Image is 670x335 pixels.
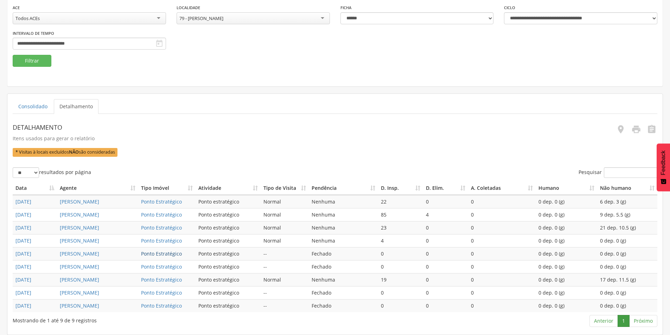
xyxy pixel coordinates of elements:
th: Atividade: Ordenar colunas de forma ascendente [196,182,261,195]
td: Normal [261,195,309,208]
td: 17 dep. 11.5 (g) [597,273,657,286]
td: 0 [468,221,535,234]
a: [DATE] [15,289,31,296]
a: 1 [618,315,630,327]
th: Não humano: Ordenar colunas de forma ascendente [597,182,657,195]
td: 85 [378,208,423,221]
th: D. Elim.: Ordenar colunas de forma ascendente [423,182,468,195]
td: Ponto estratégico [196,234,261,247]
a:  [643,124,657,136]
th: Agente: Ordenar colunas de forma ascendente [57,182,138,195]
td: 0 dep. 0 (g) [597,260,657,273]
td: 0 [423,273,468,286]
td: 0 [468,260,535,273]
th: Pendência: Ordenar colunas de forma ascendente [309,182,378,195]
td: 0 [423,247,468,260]
td: 0 [468,247,535,260]
a: [PERSON_NAME] [60,250,99,257]
td: 9 dep. 5.5 (g) [597,208,657,221]
a: [PERSON_NAME] [60,237,99,244]
td: 0 dep. 0 (g) [536,286,597,299]
td: Nenhuma [309,195,378,208]
td: -- [261,260,309,273]
input: Pesquisar [604,167,657,178]
td: Ponto estratégico [196,299,261,312]
td: 0 dep. 0 (g) [536,221,597,234]
i:  [155,39,164,48]
th: Tipo de Visita: Ordenar colunas de forma ascendente [261,182,309,195]
td: 0 dep. 0 (g) [536,208,597,221]
td: 0 [468,195,535,208]
td: Fechado [309,299,378,312]
td: Normal [261,208,309,221]
a: [PERSON_NAME] [60,263,99,270]
label: Localidade [177,5,200,11]
td: 0 dep. 0 (g) [536,247,597,260]
td: Fechado [309,260,378,273]
div: 79 - [PERSON_NAME] [179,15,223,21]
td: 0 [423,299,468,312]
td: Nenhuma [309,221,378,234]
td: Normal [261,234,309,247]
td: 0 [468,299,535,312]
a: [PERSON_NAME] [60,211,99,218]
td: 0 dep. 0 (g) [597,286,657,299]
span: * Visitas à locais excluídos são consideradas [13,148,117,157]
td: 21 dep. 10.5 (g) [597,221,657,234]
td: 0 [468,208,535,221]
a: [PERSON_NAME] [60,302,99,309]
a: Ponto Estratégico [141,289,182,296]
td: Nenhuma [309,208,378,221]
td: Normal [261,221,309,234]
a: Detalhamento [54,99,98,114]
td: 0 dep. 0 (g) [597,234,657,247]
a: [PERSON_NAME] [60,276,99,283]
th: D. Insp.: Ordenar colunas de forma ascendente [378,182,423,195]
td: Ponto estratégico [196,260,261,273]
td: -- [261,247,309,260]
div: Mostrando de 1 até 9 de 9 registros [13,314,275,324]
td: 0 [468,286,535,299]
a: Ponto Estratégico [141,237,182,244]
b: NÃO [69,149,79,155]
p: Itens usados para gerar o relatório [13,134,495,143]
a: [DATE] [15,224,31,231]
td: 0 dep. 0 (g) [536,195,597,208]
td: Ponto estratégico [196,273,261,286]
a: Consolidado [13,99,53,114]
td: 0 [378,286,423,299]
label: Ficha [340,5,351,11]
a: [DATE] [15,276,31,283]
td: -- [261,286,309,299]
td: Ponto estratégico [196,247,261,260]
td: 0 [423,260,468,273]
a: [PERSON_NAME] [60,289,99,296]
select: resultados por página [13,167,39,178]
a: [DATE] [15,237,31,244]
td: 19 [378,273,423,286]
label: Pesquisar [579,167,658,178]
td: Ponto estratégico [196,221,261,234]
td: 0 [468,273,535,286]
a: Anterior [589,315,618,327]
a: [DATE] [15,211,31,218]
td: 0 [423,234,468,247]
a:  [627,124,641,136]
th: A. Coletadas: Ordenar colunas de forma ascendente [468,182,535,195]
a: Ponto Estratégico [141,211,182,218]
td: 4 [378,234,423,247]
td: 0 [423,221,468,234]
td: 0 dep. 0 (g) [536,273,597,286]
a: Ponto Estratégico [141,250,182,257]
td: 0 dep. 0 (g) [536,260,597,273]
label: Intervalo de Tempo [13,31,54,36]
td: 6 dep. 3 (g) [597,195,657,208]
div: Todos ACEs [15,15,40,21]
i:  [647,124,657,134]
a: [PERSON_NAME] [60,198,99,205]
button: Feedback - Mostrar pesquisa [657,143,670,191]
td: 0 [423,195,468,208]
th: Tipo Imóvel: Ordenar colunas de forma ascendente [138,182,195,195]
td: 0 dep. 0 (g) [536,234,597,247]
td: Ponto estratégico [196,208,261,221]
